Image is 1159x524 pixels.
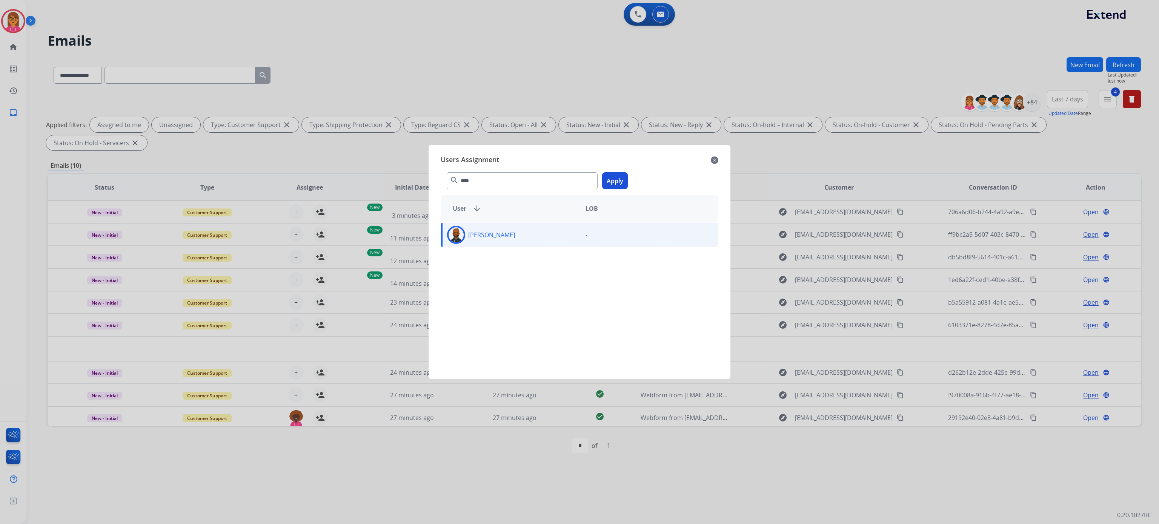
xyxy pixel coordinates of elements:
[586,204,598,213] span: LOB
[602,172,628,189] button: Apply
[586,230,587,239] p: -
[472,204,481,213] mat-icon: arrow_downward
[711,156,718,165] mat-icon: close
[441,154,499,166] span: Users Assignment
[450,176,459,185] mat-icon: search
[468,230,515,239] p: [PERSON_NAME]
[447,204,579,213] div: User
